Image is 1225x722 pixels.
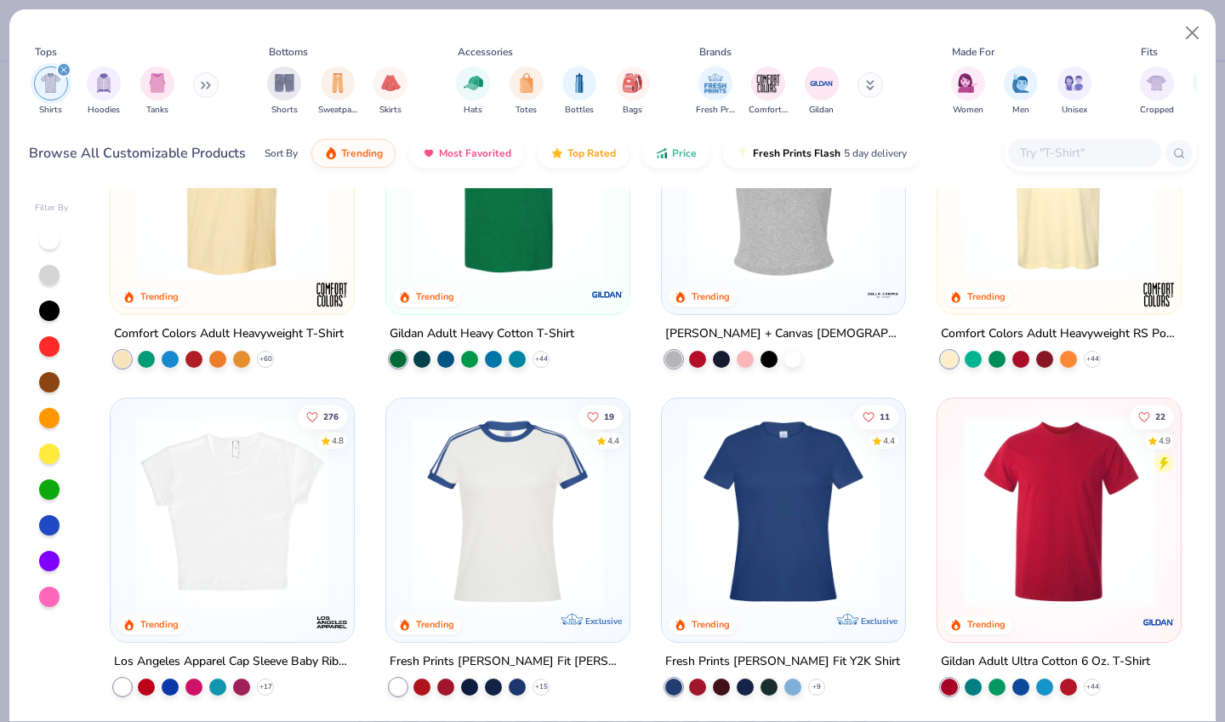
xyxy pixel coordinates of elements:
[517,73,536,93] img: Totes Image
[88,104,120,117] span: Hoodies
[562,66,596,117] button: filter button
[39,104,62,117] span: Shirts
[275,73,294,93] img: Shorts Image
[755,71,781,96] img: Comfort Colors Image
[749,66,788,117] div: filter for Comfort Colors
[140,66,174,117] div: filter for Tanks
[623,73,641,93] img: Bags Image
[140,66,174,117] button: filter button
[844,144,907,163] span: 5 day delivery
[809,104,834,117] span: Gildan
[809,71,835,96] img: Gildan Image
[464,73,483,93] img: Hats Image
[34,66,68,117] div: filter for Shirts
[458,44,513,60] div: Accessories
[1062,104,1087,117] span: Unisex
[422,146,436,160] img: most_fav.gif
[94,73,113,93] img: Hoodies Image
[805,66,839,117] div: filter for Gildan
[381,73,401,93] img: Skirts Image
[510,66,544,117] div: filter for Totes
[696,66,735,117] button: filter button
[464,104,482,117] span: Hats
[696,66,735,117] div: filter for Fresh Prints
[805,66,839,117] button: filter button
[1018,143,1149,163] input: Try "T-Shirt"
[311,139,396,168] button: Trending
[318,104,357,117] span: Sweatpants
[1004,66,1038,117] div: filter for Men
[269,44,308,60] div: Bottoms
[409,139,524,168] button: Most Favorited
[373,66,407,117] button: filter button
[35,44,57,60] div: Tops
[1057,66,1091,117] div: filter for Unisex
[1004,66,1038,117] button: filter button
[749,66,788,117] button: filter button
[623,104,642,117] span: Bags
[1011,73,1030,93] img: Men Image
[753,146,840,160] span: Fresh Prints Flash
[565,104,594,117] span: Bottles
[318,66,357,117] button: filter button
[736,146,749,160] img: flash.gif
[29,143,246,163] div: Browse All Customizable Products
[87,66,121,117] button: filter button
[570,73,589,93] img: Bottles Image
[41,73,60,93] img: Shirts Image
[951,66,985,117] div: filter for Women
[699,44,732,60] div: Brands
[324,146,338,160] img: trending.gif
[456,66,490,117] button: filter button
[318,66,357,117] div: filter for Sweatpants
[616,66,650,117] div: filter for Bags
[34,66,68,117] button: filter button
[953,104,983,117] span: Women
[616,66,650,117] button: filter button
[951,66,985,117] button: filter button
[265,146,298,161] div: Sort By
[1141,44,1158,60] div: Fits
[146,104,168,117] span: Tanks
[271,104,298,117] span: Shorts
[510,66,544,117] button: filter button
[1147,73,1166,93] img: Cropped Image
[958,73,977,93] img: Women Image
[749,104,788,117] span: Comfort Colors
[439,146,511,160] span: Most Favorited
[456,66,490,117] div: filter for Hats
[696,104,735,117] span: Fresh Prints
[267,66,301,117] div: filter for Shorts
[703,71,728,96] img: Fresh Prints Image
[567,146,616,160] span: Top Rated
[373,66,407,117] div: filter for Skirts
[267,66,301,117] button: filter button
[516,104,537,117] span: Totes
[1177,17,1209,49] button: Close
[1012,104,1029,117] span: Men
[952,44,994,60] div: Made For
[341,146,383,160] span: Trending
[538,139,629,168] button: Top Rated
[1140,66,1174,117] div: filter for Cropped
[550,146,564,160] img: TopRated.gif
[328,73,347,93] img: Sweatpants Image
[723,139,920,168] button: Fresh Prints Flash5 day delivery
[642,139,709,168] button: Price
[87,66,121,117] div: filter for Hoodies
[379,104,402,117] span: Skirts
[562,66,596,117] div: filter for Bottles
[1057,66,1091,117] button: filter button
[672,146,697,160] span: Price
[1064,73,1084,93] img: Unisex Image
[1140,66,1174,117] button: filter button
[35,202,69,215] div: Filter By
[1140,104,1174,117] span: Cropped
[148,73,167,93] img: Tanks Image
